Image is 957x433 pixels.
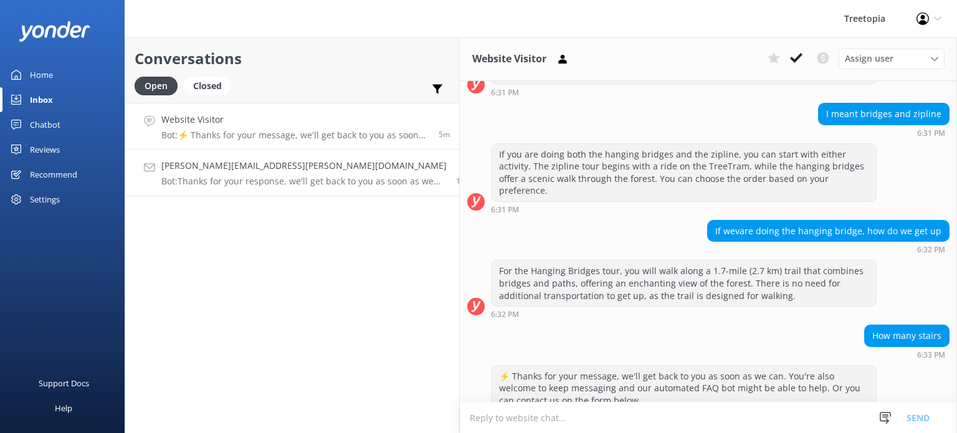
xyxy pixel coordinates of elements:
[135,47,450,70] h2: Conversations
[30,87,53,112] div: Inbox
[708,221,949,242] div: If wevare doing the hanging bridge, how do we get up
[135,79,184,92] a: Open
[125,103,459,150] a: Website VisitorBot:⚡ Thanks for your message, we'll get back to you as soon as we can. You're als...
[30,62,53,87] div: Home
[39,371,89,396] div: Support Docs
[30,137,60,162] div: Reviews
[125,150,459,196] a: [PERSON_NAME][EMAIL_ADDRESS][PERSON_NAME][DOMAIN_NAME]Bot:Thanks for your response, we'll get bac...
[819,103,949,125] div: I meant bridges and zipline
[818,128,950,137] div: Oct 09 2025 06:31pm (UTC -06:00) America/Mexico_City
[839,49,945,69] div: Assign User
[30,162,77,187] div: Recommend
[491,205,877,214] div: Oct 09 2025 06:31pm (UTC -06:00) America/Mexico_City
[184,77,231,95] div: Closed
[917,130,945,137] strong: 6:31 PM
[491,310,877,318] div: Oct 09 2025 06:32pm (UTC -06:00) America/Mexico_City
[161,176,447,187] p: Bot: Thanks for your response, we'll get back to you as soon as we can during opening hours.
[456,176,470,186] span: Oct 09 2025 08:08am (UTC -06:00) America/Mexico_City
[865,325,949,346] div: How many stairs
[492,366,876,411] div: ⚡ Thanks for your message, we'll get back to you as soon as we can. You're also welcome to keep m...
[30,187,60,212] div: Settings
[707,245,950,254] div: Oct 09 2025 06:32pm (UTC -06:00) America/Mexico_City
[864,350,950,359] div: Oct 09 2025 06:33pm (UTC -06:00) America/Mexico_City
[30,112,60,137] div: Chatbot
[492,144,876,201] div: If you are doing both the hanging bridges and the zipline, you can start with either activity. Th...
[917,351,945,359] strong: 6:33 PM
[492,260,876,306] div: For the Hanging Bridges tour, you will walk along a 1.7-mile (2.7 km) trail that combines bridges...
[135,77,178,95] div: Open
[491,206,519,214] strong: 6:31 PM
[55,396,72,421] div: Help
[184,79,237,92] a: Closed
[19,21,90,42] img: yonder-white-logo.png
[161,130,429,141] p: Bot: ⚡ Thanks for your message, we'll get back to you as soon as we can. You're also welcome to k...
[472,51,546,67] h3: Website Visitor
[439,129,450,140] span: Oct 09 2025 06:33pm (UTC -06:00) America/Mexico_City
[917,246,945,254] strong: 6:32 PM
[845,52,893,65] span: Assign user
[161,113,429,126] h4: Website Visitor
[161,159,447,173] h4: [PERSON_NAME][EMAIL_ADDRESS][PERSON_NAME][DOMAIN_NAME]
[491,88,877,97] div: Oct 09 2025 06:31pm (UTC -06:00) America/Mexico_City
[491,89,519,97] strong: 6:31 PM
[491,311,519,318] strong: 6:32 PM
